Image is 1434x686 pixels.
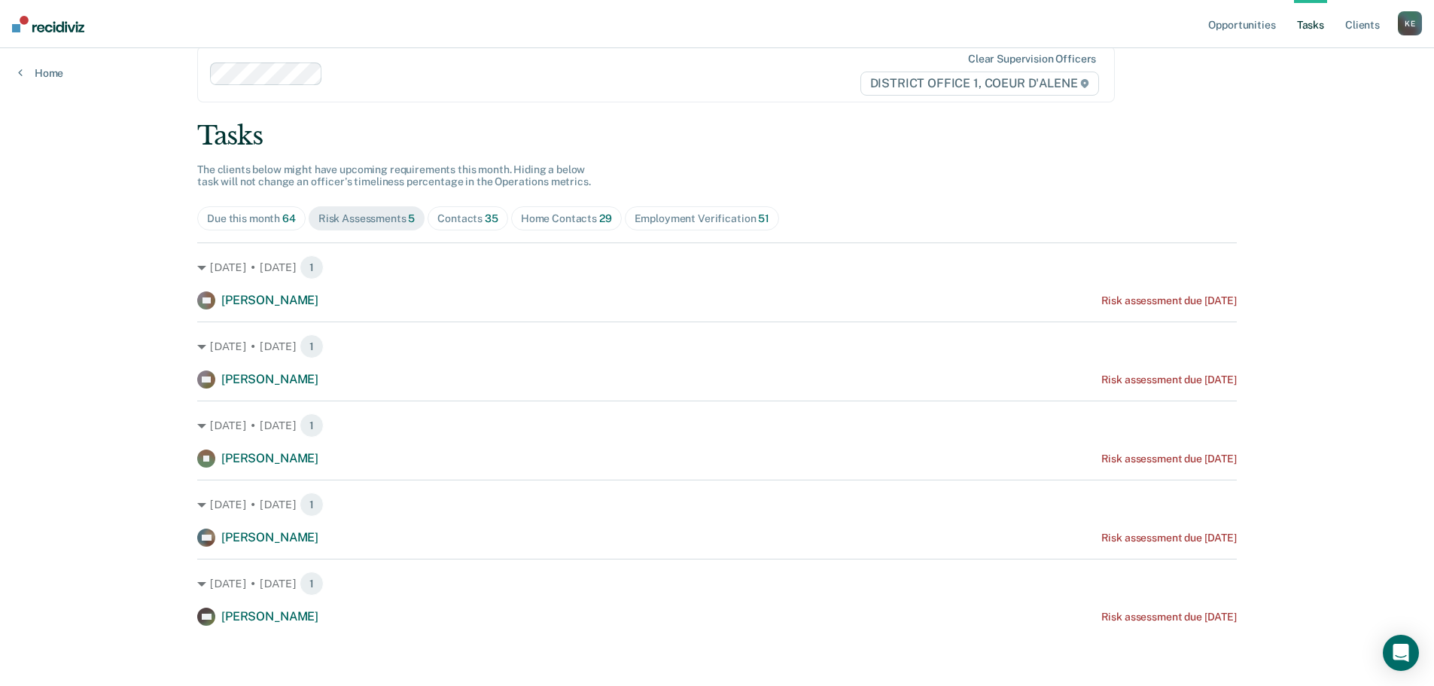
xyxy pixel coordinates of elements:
span: 5 [408,212,415,224]
span: 1 [300,572,324,596]
div: [DATE] • [DATE] 1 [197,572,1237,596]
span: 1 [300,413,324,438]
div: Due this month [207,212,296,225]
span: 1 [300,492,324,517]
button: KE [1398,11,1422,35]
span: 1 [300,334,324,358]
div: Clear supervision officers [968,53,1096,66]
span: DISTRICT OFFICE 1, COEUR D'ALENE [860,72,1100,96]
span: 1 [300,255,324,279]
span: [PERSON_NAME] [221,530,318,544]
div: Risk assessment due [DATE] [1101,453,1237,465]
div: Contacts [437,212,498,225]
div: Tasks [197,120,1237,151]
span: [PERSON_NAME] [221,293,318,307]
span: [PERSON_NAME] [221,451,318,465]
span: 29 [599,212,612,224]
span: [PERSON_NAME] [221,609,318,623]
div: Employment Verification [635,212,769,225]
span: The clients below might have upcoming requirements this month. Hiding a below task will not chang... [197,163,591,188]
img: Recidiviz [12,16,84,32]
div: [DATE] • [DATE] 1 [197,413,1237,438]
div: [DATE] • [DATE] 1 [197,255,1237,279]
span: 35 [485,212,498,224]
div: [DATE] • [DATE] 1 [197,334,1237,358]
span: [PERSON_NAME] [221,372,318,386]
div: Risk assessment due [DATE] [1101,294,1237,307]
div: Risk assessment due [DATE] [1101,532,1237,544]
div: Risk assessment due [DATE] [1101,373,1237,386]
div: Risk Assessments [318,212,416,225]
div: [DATE] • [DATE] 1 [197,492,1237,517]
div: Open Intercom Messenger [1383,635,1419,671]
div: Home Contacts [521,212,612,225]
div: K E [1398,11,1422,35]
div: Risk assessment due [DATE] [1101,611,1237,623]
span: 64 [282,212,296,224]
a: Home [18,66,63,80]
span: 51 [758,212,769,224]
